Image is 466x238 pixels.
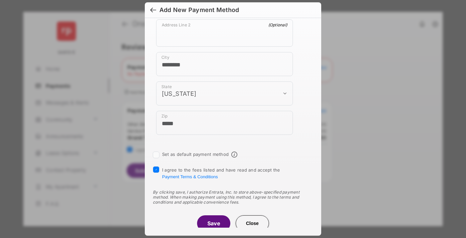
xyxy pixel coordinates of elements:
div: payment_method_screening[postal_addresses][administrativeArea] [156,81,293,105]
button: I agree to the fees listed and have read and accept the [162,174,218,179]
span: Default payment method info [231,152,237,158]
button: Close [236,215,269,231]
div: By clicking save, I authorize Entrata, Inc. to store above-specified payment method. When making ... [153,190,313,205]
span: I agree to the fees listed and have read and accept the [162,167,280,179]
div: payment_method_screening[postal_addresses][addressLine2] [156,19,293,47]
div: Add New Payment Method [159,6,239,14]
div: payment_method_screening[postal_addresses][locality] [156,52,293,76]
label: Set as default payment method [162,152,229,157]
button: Save [197,215,230,231]
div: payment_method_screening[postal_addresses][postalCode] [156,111,293,135]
